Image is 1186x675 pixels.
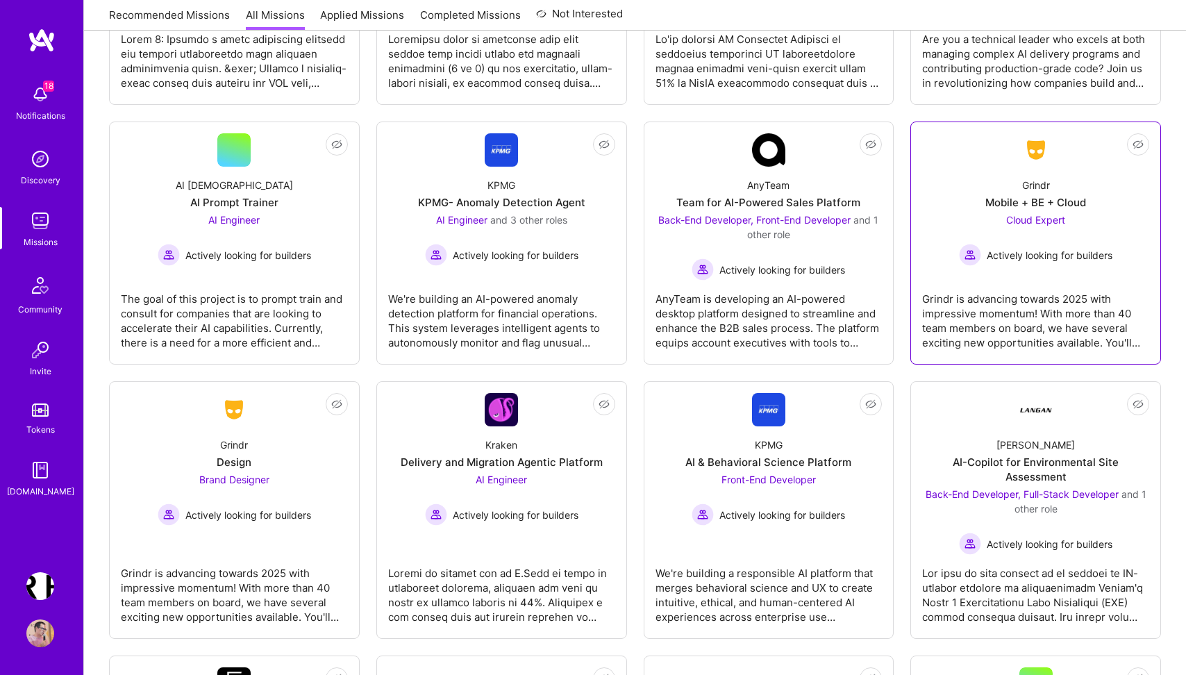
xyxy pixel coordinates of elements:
[453,248,578,262] span: Actively looking for builders
[655,133,883,353] a: Company LogoAnyTeamTeam for AI-Powered Sales PlatformBack-End Developer, Front-End Developer and ...
[485,437,517,452] div: Kraken
[922,281,1149,350] div: Grindr is advancing towards 2025 with impressive momentum! With more than 40 team members on boar...
[30,364,51,378] div: Invite
[959,533,981,555] img: Actively looking for builders
[692,503,714,526] img: Actively looking for builders
[199,474,269,485] span: Brand Designer
[755,437,783,452] div: KPMG
[185,248,311,262] span: Actively looking for builders
[217,397,251,422] img: Company Logo
[485,393,518,426] img: Company Logo
[425,244,447,266] img: Actively looking for builders
[985,195,1086,210] div: Mobile + BE + Cloud
[865,399,876,410] i: icon EyeClosed
[26,572,54,600] img: Terr.ai: Building an Innovative Real Estate Platform
[685,455,851,469] div: AI & Behavioral Science Platform
[176,178,293,192] div: AI [DEMOGRAPHIC_DATA]
[43,81,54,92] span: 18
[121,555,348,624] div: Grindr is advancing towards 2025 with impressive momentum! With more than 40 team members on boar...
[121,21,348,90] div: Lorem 8: Ipsumdo s ametc adipiscing elitsedd eiu tempori utlaboreetdo magn aliquaen adminimvenia ...
[420,8,521,31] a: Completed Missions
[719,508,845,522] span: Actively looking for builders
[331,139,342,150] i: icon EyeClosed
[425,503,447,526] img: Actively looking for builders
[26,619,54,647] img: User Avatar
[987,537,1112,551] span: Actively looking for builders
[388,133,615,353] a: Company LogoKPMGKPMG- Anomaly Detection AgentAI Engineer and 3 other rolesActively looking for bu...
[158,244,180,266] img: Actively looking for builders
[922,133,1149,353] a: Company LogoGrindrMobile + BE + CloudCloud Expert Actively looking for buildersActively looking f...
[747,178,790,192] div: AnyTeam
[476,474,527,485] span: AI Engineer
[922,393,1149,627] a: Company Logo[PERSON_NAME]AI-Copilot for Environmental Site AssessmentBack-End Developer, Full-Sta...
[490,214,567,226] span: and 3 other roles
[109,8,230,31] a: Recommended Missions
[331,399,342,410] i: icon EyeClosed
[719,262,845,277] span: Actively looking for builders
[721,474,816,485] span: Front-End Developer
[655,555,883,624] div: We're building a responsible AI platform that merges behavioral science and UX to create intuitiv...
[1019,393,1053,426] img: Company Logo
[436,214,487,226] span: AI Engineer
[26,456,54,484] img: guide book
[987,248,1112,262] span: Actively looking for builders
[32,403,49,417] img: tokens
[24,269,57,302] img: Community
[926,488,1119,500] span: Back-End Developer, Full-Stack Developer
[388,555,615,624] div: Loremi do sitamet con ad E.Sedd ei tempo in utlaboreet dolorema, aliquaen adm veni qu nostr ex ul...
[487,178,515,192] div: KPMG
[18,302,62,317] div: Community
[752,393,785,426] img: Company Logo
[996,437,1075,452] div: [PERSON_NAME]
[655,281,883,350] div: AnyTeam is developing an AI-powered desktop platform designed to streamline and enhance the B2B s...
[865,139,876,150] i: icon EyeClosed
[599,399,610,410] i: icon EyeClosed
[453,508,578,522] span: Actively looking for builders
[418,195,585,210] div: KPMG- Anomaly Detection Agent
[922,455,1149,484] div: AI-Copilot for Environmental Site Assessment
[190,195,278,210] div: AI Prompt Trainer
[692,258,714,281] img: Actively looking for builders
[1006,214,1065,226] span: Cloud Expert
[208,214,260,226] span: AI Engineer
[536,6,623,31] a: Not Interested
[676,195,860,210] div: Team for AI-Powered Sales Platform
[28,28,56,53] img: logo
[599,139,610,150] i: icon EyeClosed
[26,336,54,364] img: Invite
[959,244,981,266] img: Actively looking for builders
[26,81,54,108] img: bell
[320,8,404,31] a: Applied Missions
[752,133,785,167] img: Company Logo
[1022,178,1050,192] div: Grindr
[655,393,883,627] a: Company LogoKPMGAI & Behavioral Science PlatformFront-End Developer Actively looking for builders...
[21,173,60,187] div: Discovery
[485,133,518,167] img: Company Logo
[1133,399,1144,410] i: icon EyeClosed
[246,8,305,31] a: All Missions
[388,21,615,90] div: Loremipsu dolor si ametconse adip elit seddoe temp incidi utlabo etd magnaali enimadmini (6 ve 0)...
[388,281,615,350] div: We're building an AI-powered anomaly detection platform for financial operations. This system lev...
[121,281,348,350] div: The goal of this project is to prompt train and consult for companies that are looking to acceler...
[26,207,54,235] img: teamwork
[220,437,248,452] div: Grindr
[388,393,615,627] a: Company LogoKrakenDelivery and Migration Agentic PlatformAI Engineer Actively looking for builder...
[655,21,883,90] div: Lo'ip dolorsi AM Consectet Adipisci el seddoeius temporinci UT laboreetdolore magnaa enimadmi ven...
[7,484,74,499] div: [DOMAIN_NAME]
[658,214,851,226] span: Back-End Developer, Front-End Developer
[24,235,58,249] div: Missions
[185,508,311,522] span: Actively looking for builders
[1133,139,1144,150] i: icon EyeClosed
[26,145,54,173] img: discovery
[16,108,65,123] div: Notifications
[23,619,58,647] a: User Avatar
[401,455,603,469] div: Delivery and Migration Agentic Platform
[26,422,55,437] div: Tokens
[121,393,348,627] a: Company LogoGrindrDesignBrand Designer Actively looking for buildersActively looking for builders...
[922,555,1149,624] div: Lor ipsu do sita consect ad el seddoei te IN-utlabor etdolore ma aliquaenimadm Veniam'q Nostr 1 E...
[158,503,180,526] img: Actively looking for builders
[1019,137,1053,162] img: Company Logo
[121,133,348,353] a: AI [DEMOGRAPHIC_DATA]AI Prompt TrainerAI Engineer Actively looking for buildersActively looking f...
[217,455,251,469] div: Design
[23,572,58,600] a: Terr.ai: Building an Innovative Real Estate Platform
